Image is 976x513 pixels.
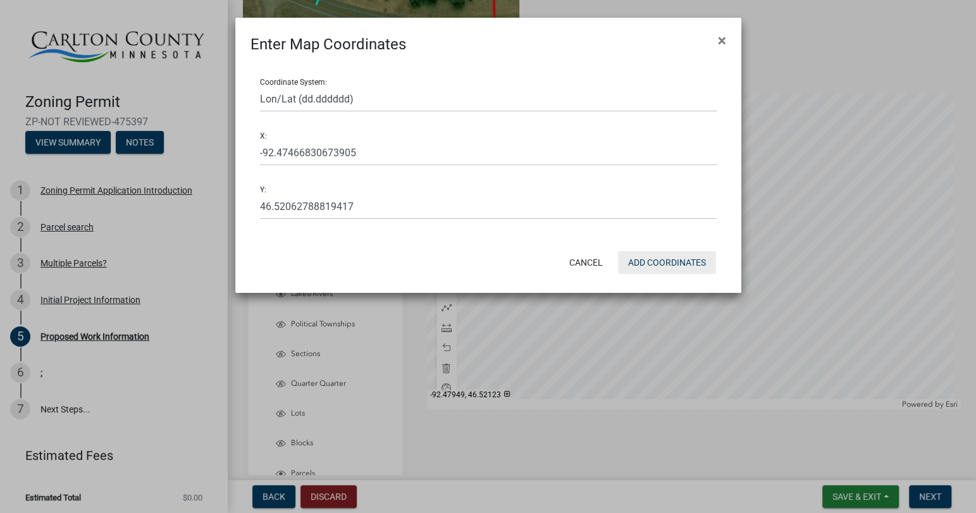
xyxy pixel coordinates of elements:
[618,251,716,274] button: Add Coordinates
[708,23,736,58] button: Close
[718,32,726,49] span: ×
[559,251,613,274] button: Cancel
[260,86,717,112] select: Coordinate system
[250,33,406,56] h4: Enter Map Coordinates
